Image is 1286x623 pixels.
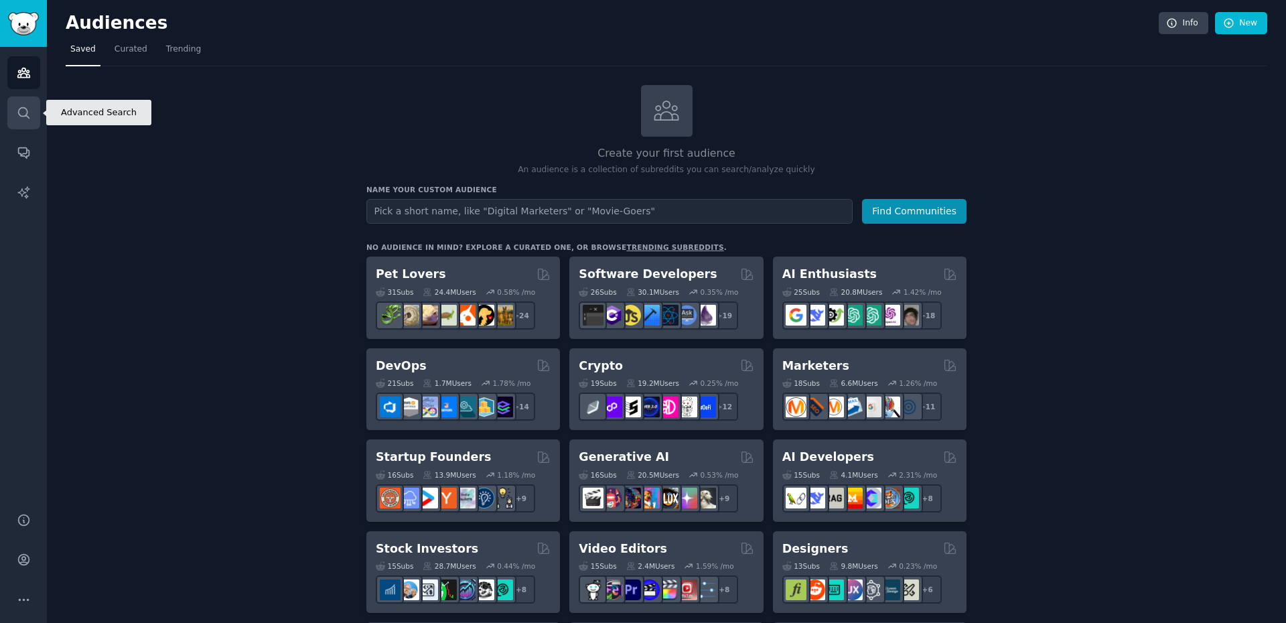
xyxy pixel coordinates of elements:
[579,449,669,466] h2: Generative AI
[507,393,535,421] div: + 14
[579,561,616,571] div: 15 Sub s
[455,579,476,600] img: StocksAndTrading
[639,397,660,417] img: web3
[399,305,419,326] img: ballpython
[366,164,967,176] p: An audience is a collection of subreddits you can search/analyze quickly
[436,305,457,326] img: turtle
[804,305,825,326] img: DeepSeek
[899,561,937,571] div: 0.23 % /mo
[695,305,716,326] img: elixir
[842,488,863,508] img: MistralAI
[829,470,878,480] div: 4.1M Users
[658,488,678,508] img: FluxAI
[804,397,825,417] img: bigseo
[842,397,863,417] img: Emailmarketing
[366,145,967,162] h2: Create your first audience
[620,579,641,600] img: premiere
[376,287,413,297] div: 31 Sub s
[366,243,727,252] div: No audience in mind? Explore a curated one, or browse .
[376,449,491,466] h2: Startup Founders
[861,579,881,600] img: userexperience
[861,488,881,508] img: OpenSourceAI
[898,488,919,508] img: AIDevelopersSociety
[676,579,697,600] img: Youtubevideo
[658,305,678,326] img: reactnative
[862,199,967,224] button: Find Communities
[399,397,419,417] img: AWS_Certified_Experts
[493,378,531,388] div: 1.78 % /mo
[601,488,622,508] img: dalle2
[695,579,716,600] img: postproduction
[492,305,513,326] img: dogbreed
[1159,12,1208,35] a: Info
[782,449,874,466] h2: AI Developers
[626,470,679,480] div: 20.5M Users
[166,44,201,56] span: Trending
[823,305,844,326] img: AItoolsCatalog
[804,579,825,600] img: logodesign
[507,301,535,330] div: + 24
[436,488,457,508] img: ycombinator
[423,470,476,480] div: 13.9M Users
[626,378,679,388] div: 19.2M Users
[380,397,401,417] img: azuredevops
[380,488,401,508] img: EntrepreneurRideAlong
[579,541,667,557] h2: Video Editors
[904,287,942,297] div: 1.42 % /mo
[376,358,427,374] h2: DevOps
[436,579,457,600] img: Trading
[579,287,616,297] div: 26 Sub s
[861,305,881,326] img: chatgpt_prompts_
[710,484,738,512] div: + 9
[455,397,476,417] img: platformengineering
[497,561,535,571] div: 0.44 % /mo
[658,579,678,600] img: finalcutpro
[474,397,494,417] img: aws_cdk
[601,397,622,417] img: 0xPolygon
[782,287,820,297] div: 25 Sub s
[423,287,476,297] div: 24.4M Users
[583,579,603,600] img: gopro
[823,488,844,508] img: Rag
[710,575,738,604] div: + 8
[829,378,878,388] div: 6.6M Users
[676,305,697,326] img: AskComputerScience
[899,470,937,480] div: 2.31 % /mo
[701,287,739,297] div: 0.35 % /mo
[898,397,919,417] img: OnlineMarketing
[417,488,438,508] img: startup
[66,39,100,66] a: Saved
[110,39,152,66] a: Curated
[583,397,603,417] img: ethfinance
[417,397,438,417] img: Docker_DevOps
[914,393,942,421] div: + 11
[914,301,942,330] div: + 18
[899,378,937,388] div: 1.26 % /mo
[417,579,438,600] img: Forex
[380,305,401,326] img: herpetology
[898,305,919,326] img: ArtificalIntelligence
[380,579,401,600] img: dividends
[8,12,39,36] img: GummySearch logo
[696,561,734,571] div: 1.59 % /mo
[492,488,513,508] img: growmybusiness
[829,561,878,571] div: 9.8M Users
[710,301,738,330] div: + 19
[423,561,476,571] div: 28.7M Users
[782,358,849,374] h2: Marketers
[399,488,419,508] img: SaaS
[786,397,806,417] img: content_marketing
[161,39,206,66] a: Trending
[710,393,738,421] div: + 12
[786,488,806,508] img: LangChain
[639,579,660,600] img: VideoEditors
[1215,12,1267,35] a: New
[695,488,716,508] img: DreamBooth
[782,541,849,557] h2: Designers
[676,397,697,417] img: CryptoNews
[804,488,825,508] img: DeepSeek
[898,579,919,600] img: UX_Design
[626,561,675,571] div: 2.4M Users
[376,561,413,571] div: 15 Sub s
[474,579,494,600] img: swingtrading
